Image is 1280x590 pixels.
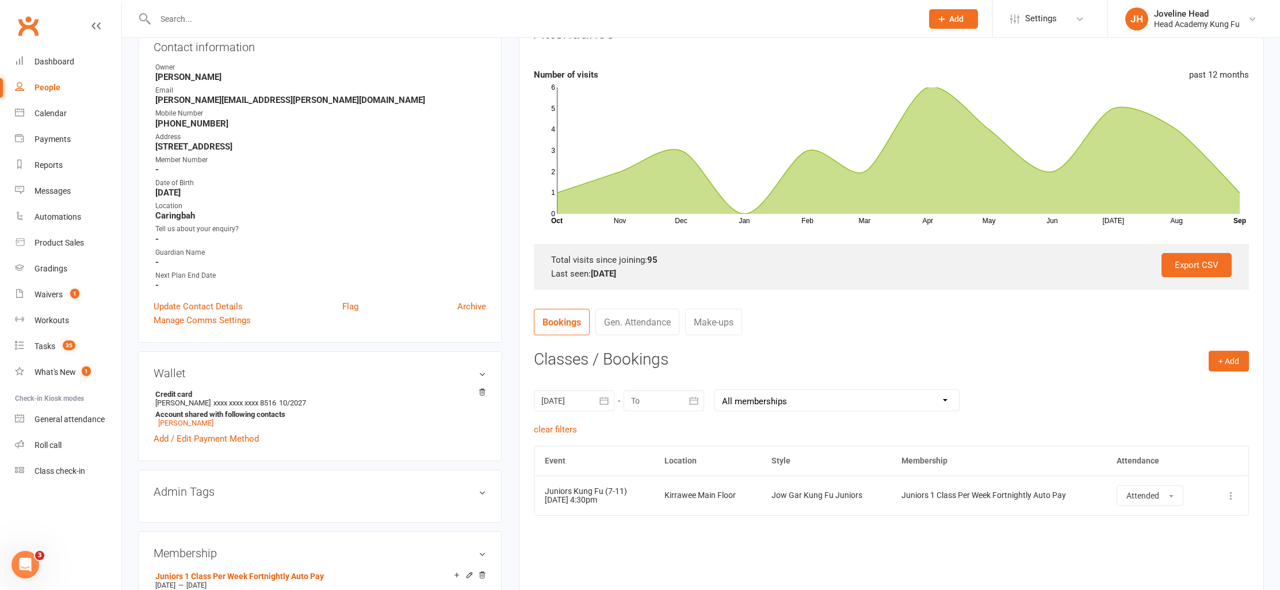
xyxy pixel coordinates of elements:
[15,458,121,484] a: Class kiosk mode
[155,118,486,129] strong: [PHONE_NUMBER]
[35,109,67,118] div: Calendar
[534,446,654,476] th: Event
[155,247,486,258] div: Guardian Name
[595,309,679,335] a: Gen. Attendance
[82,366,91,376] span: 1
[15,204,121,230] a: Automations
[534,424,577,435] a: clear filters
[1117,485,1183,506] button: Attended
[155,132,486,143] div: Address
[664,491,751,500] div: Kirrawee Main Floor
[534,476,654,515] td: [DATE] 4:30pm
[949,14,964,24] span: Add
[15,152,121,178] a: Reports
[534,309,590,335] a: Bookings
[35,83,60,92] div: People
[154,36,486,53] h3: Contact information
[35,57,74,66] div: Dashboard
[35,135,71,144] div: Payments
[35,342,55,351] div: Tasks
[70,289,79,298] span: 1
[154,367,486,380] h3: Wallet
[35,238,84,247] div: Product Sales
[155,257,486,267] strong: -
[152,11,914,27] input: Search...
[15,407,121,432] a: General attendance kiosk mode
[1161,253,1232,277] a: Export CSV
[155,210,486,221] strong: Caringbah
[155,390,480,399] strong: Credit card
[15,178,121,204] a: Messages
[551,253,1232,267] div: Total visits since joining:
[534,351,1249,369] h3: Classes / Bookings
[342,300,358,313] a: Flag
[63,340,75,350] span: 35
[155,155,486,166] div: Member Number
[545,487,644,496] div: Juniors Kung Fu (7-11)
[551,267,1232,281] div: Last seen:
[1126,491,1159,500] span: Attended
[929,9,978,29] button: Add
[155,280,486,290] strong: -
[35,264,67,273] div: Gradings
[35,160,63,170] div: Reports
[591,269,616,279] strong: [DATE]
[15,432,121,458] a: Roll call
[155,410,480,419] strong: Account shared with following contacts
[761,446,891,476] th: Style
[1025,6,1057,32] span: Settings
[901,491,1096,500] div: Juniors 1 Class Per Week Fortnightly Auto Pay
[35,551,44,560] span: 3
[155,581,175,589] span: [DATE]
[15,282,121,308] a: Waivers 1
[155,164,486,175] strong: -
[186,581,207,589] span: [DATE]
[457,300,486,313] a: Archive
[15,49,121,75] a: Dashboard
[35,466,85,476] div: Class check-in
[15,75,121,101] a: People
[155,270,486,281] div: Next Plan End Date
[155,95,486,105] strong: [PERSON_NAME][EMAIL_ADDRESS][PERSON_NAME][DOMAIN_NAME]
[155,108,486,119] div: Mobile Number
[155,62,486,73] div: Owner
[14,12,43,40] a: Clubworx
[154,432,259,446] a: Add / Edit Payment Method
[35,186,71,196] div: Messages
[155,85,486,96] div: Email
[534,70,598,80] strong: Number of visits
[155,72,486,82] strong: [PERSON_NAME]
[154,300,243,313] a: Update Contact Details
[15,308,121,334] a: Workouts
[1209,351,1249,371] button: + Add
[35,415,105,424] div: General attendance
[685,309,742,335] a: Make-ups
[15,101,121,127] a: Calendar
[155,572,324,581] a: Juniors 1 Class Per Week Fortnightly Auto Pay
[154,388,486,429] li: [PERSON_NAME]
[155,141,486,152] strong: [STREET_ADDRESS]
[15,334,121,359] a: Tasks 35
[1154,19,1240,29] div: Head Academy Kung Fu
[15,230,121,256] a: Product Sales
[35,316,69,325] div: Workouts
[155,201,486,212] div: Location
[155,224,486,235] div: Tell us about your enquiry?
[1106,446,1208,476] th: Attendance
[12,551,39,578] iframe: Intercom live chat
[35,367,76,377] div: What's New
[891,446,1106,476] th: Membership
[35,212,81,221] div: Automations
[154,547,486,560] h3: Membership
[158,419,213,427] a: [PERSON_NAME]
[1154,9,1240,19] div: Joveline Head
[15,127,121,152] a: Payments
[155,187,486,198] strong: [DATE]
[1125,7,1148,30] div: JH
[35,440,62,450] div: Roll call
[154,313,251,327] a: Manage Comms Settings
[279,399,306,407] span: 10/2027
[654,446,761,476] th: Location
[534,25,614,43] h3: Attendance
[15,359,121,385] a: What's New1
